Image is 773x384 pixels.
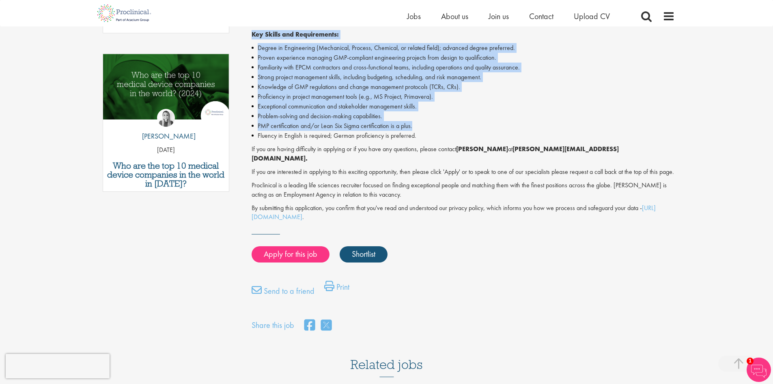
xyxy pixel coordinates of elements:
[136,131,196,141] p: [PERSON_NAME]
[351,337,423,377] h3: Related jobs
[252,102,675,111] li: Exceptional communication and stakeholder management skills.
[252,145,675,163] p: If you are having difficulty in applying or if you have any questions, please contact at
[252,30,339,39] strong: Key Skills and Requirements:
[747,358,754,364] span: 1
[252,204,675,222] p: By submitting this application, you confirm that you've read and understood our privacy policy, w...
[136,109,196,145] a: Hannah Burke [PERSON_NAME]
[107,161,225,188] a: Who are the top 10 medical device companies in the world in [DATE]?
[252,111,675,121] li: Problem-solving and decision-making capabilities.
[252,63,675,72] li: Familiarity with EPCM contractors and cross-functional teams, including operations and quality as...
[252,121,675,131] li: PMP certification and/or Lean Six Sigma certification is a plus.
[252,285,314,301] a: Send to a friend
[324,281,349,297] a: Print
[6,354,110,378] iframe: reCAPTCHA
[321,317,332,334] a: share on twitter
[340,246,388,263] a: Shortlist
[157,109,175,127] img: Hannah Burke
[456,145,508,153] strong: [PERSON_NAME]
[252,204,656,221] a: [URL][DOMAIN_NAME]
[252,167,675,177] p: If you are interested in applying to this exciting opportunity, then please click 'Apply' or to s...
[252,92,675,102] li: Proficiency in project management tools (e.g., MS Project, Primavera).
[529,11,553,22] a: Contact
[441,11,468,22] a: About us
[407,11,421,22] a: Jobs
[103,145,229,155] p: [DATE]
[252,319,294,331] label: Share this job
[489,11,509,22] a: Join us
[574,11,610,22] a: Upload CV
[304,317,315,334] a: share on facebook
[252,131,675,141] li: Fluency in English is required; German proficiency is preferred.
[252,82,675,92] li: Knowledge of GMP regulations and change management protocols (TCRs, CRs).
[252,181,675,200] p: Proclinical is a leading life sciences recruiter focused on finding exceptional people and matchi...
[252,72,675,82] li: Strong project management skills, including budgeting, scheduling, and risk management.
[252,246,329,263] a: Apply for this job
[252,53,675,63] li: Proven experience managing GMP-compliant engineering projects from design to qualification.
[252,145,619,163] strong: [PERSON_NAME][EMAIL_ADDRESS][DOMAIN_NAME].
[103,54,229,126] a: Link to a post
[747,358,771,382] img: Chatbot
[103,54,229,119] img: Top 10 Medical Device Companies 2024
[252,43,675,53] li: Degree in Engineering (Mechanical, Process, Chemical, or related field); advanced degree preferred.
